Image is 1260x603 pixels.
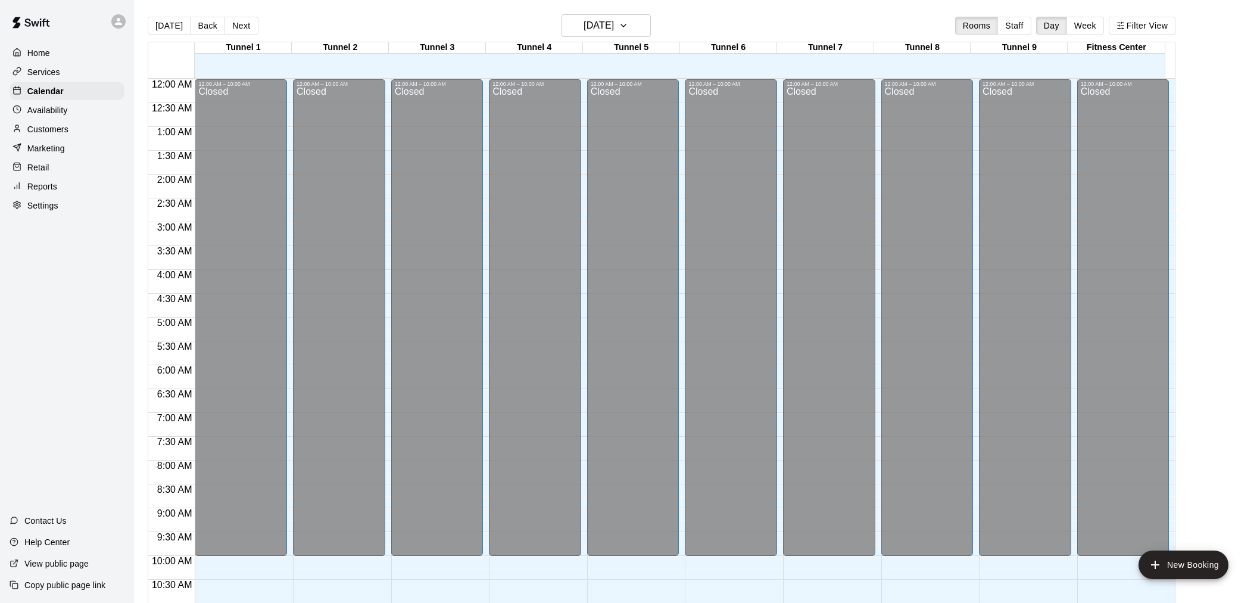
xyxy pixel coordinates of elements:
a: Reports [10,178,124,195]
p: Calendar [27,85,64,97]
span: 7:30 AM [154,437,195,447]
span: 1:30 AM [154,151,195,161]
p: Reports [27,181,57,192]
div: Closed [395,87,480,560]
div: Tunnel 7 [777,42,874,54]
div: Tunnel 2 [292,42,389,54]
a: Retail [10,158,124,176]
div: Tunnel 8 [874,42,971,54]
div: 12:00 AM – 10:00 AM [983,81,1068,87]
div: 12:00 AM – 10:00 AM: Closed [685,79,777,556]
span: 6:00 AM [154,365,195,375]
div: 12:00 AM – 10:00 AM [198,81,283,87]
span: 12:30 AM [149,103,195,113]
button: Filter View [1109,17,1175,35]
span: 8:30 AM [154,484,195,495]
p: Copy public page link [24,579,105,591]
div: Closed [787,87,872,560]
div: 12:00 AM – 10:00 AM: Closed [293,79,385,556]
span: 6:30 AM [154,389,195,399]
div: Tunnel 1 [195,42,292,54]
span: 4:00 AM [154,270,195,280]
span: 10:30 AM [149,580,195,590]
a: Availability [10,101,124,119]
button: [DATE] [148,17,191,35]
button: Staff [997,17,1031,35]
div: 12:00 AM – 10:00 AM [688,81,774,87]
button: Rooms [955,17,998,35]
button: Week [1066,17,1104,35]
div: Tunnel 3 [389,42,486,54]
div: Tunnel 9 [971,42,1068,54]
a: Customers [10,120,124,138]
p: Marketing [27,142,65,154]
p: Customers [27,123,68,135]
span: 4:30 AM [154,294,195,304]
p: Services [27,66,60,78]
div: Tunnel 5 [583,42,680,54]
div: 12:00 AM – 10:00 AM [885,81,970,87]
button: add [1139,551,1228,579]
span: 9:00 AM [154,508,195,518]
span: 10:00 AM [149,556,195,566]
span: 7:00 AM [154,413,195,423]
p: Settings [27,200,58,212]
p: Retail [27,161,49,173]
div: 12:00 AM – 10:00 AM: Closed [195,79,287,556]
h6: [DATE] [584,17,614,34]
div: 12:00 AM – 10:00 AM: Closed [489,79,581,556]
span: 8:00 AM [154,461,195,471]
div: 12:00 AM – 10:00 AM: Closed [391,79,484,556]
span: 2:00 AM [154,175,195,185]
div: Closed [885,87,970,560]
button: Next [224,17,258,35]
div: 12:00 AM – 10:00 AM: Closed [783,79,875,556]
span: 12:00 AM [149,79,195,89]
span: 3:30 AM [154,246,195,256]
button: Back [190,17,225,35]
div: 12:00 AM – 10:00 AM [787,81,872,87]
span: 5:00 AM [154,318,195,328]
div: Tunnel 6 [680,42,777,54]
p: Help Center [24,536,70,548]
div: Closed [297,87,382,560]
span: 2:30 AM [154,198,195,209]
div: 12:00 AM – 10:00 AM: Closed [881,79,974,556]
span: 1:00 AM [154,127,195,137]
div: 12:00 AM – 10:00 AM: Closed [587,79,679,556]
div: Closed [1081,87,1166,560]
div: Closed [688,87,774,560]
p: Availability [27,104,68,116]
a: Calendar [10,82,124,100]
a: Home [10,44,124,62]
div: 12:00 AM – 10:00 AM [591,81,676,87]
div: Closed [983,87,1068,560]
p: Home [27,47,50,59]
button: Day [1036,17,1067,35]
div: Closed [492,87,578,560]
div: 12:00 AM – 10:00 AM [297,81,382,87]
div: 12:00 AM – 10:00 AM [1081,81,1166,87]
a: Marketing [10,139,124,157]
span: 5:30 AM [154,341,195,352]
a: Services [10,63,124,81]
div: 12:00 AM – 10:00 AM [492,81,578,87]
div: 12:00 AM – 10:00 AM: Closed [1077,79,1169,556]
div: Closed [591,87,676,560]
button: [DATE] [562,14,651,37]
div: 12:00 AM – 10:00 AM [395,81,480,87]
div: 12:00 AM – 10:00 AM: Closed [979,79,1071,556]
div: Tunnel 4 [486,42,583,54]
a: Settings [10,197,124,215]
p: View public page [24,558,89,570]
p: Contact Us [24,515,67,527]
